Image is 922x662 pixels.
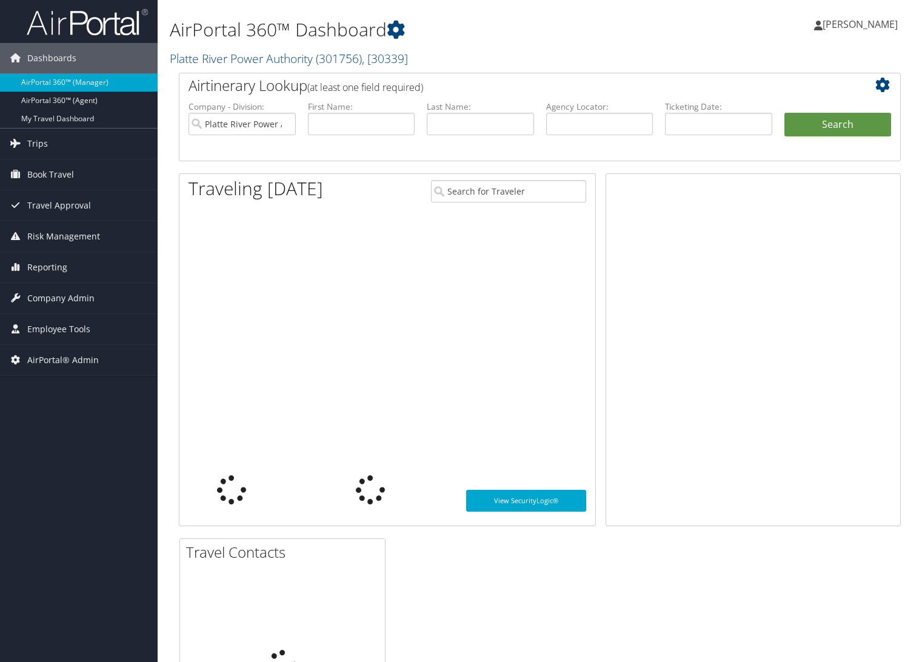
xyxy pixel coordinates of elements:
span: Trips [27,129,48,159]
span: Company Admin [27,283,95,313]
label: Last Name: [427,101,534,113]
span: [PERSON_NAME] [823,18,898,31]
h2: Travel Contacts [186,542,385,563]
label: First Name: [308,101,415,113]
h1: AirPortal 360™ Dashboard [170,17,663,42]
a: [PERSON_NAME] [814,6,910,42]
span: , [ 30339 ] [362,50,408,67]
h1: Traveling [DATE] [189,176,323,201]
span: Travel Approval [27,190,91,221]
span: Book Travel [27,159,74,190]
a: Platte River Power Authority [170,50,408,67]
label: Company - Division: [189,101,296,113]
span: Employee Tools [27,314,90,344]
label: Ticketing Date: [665,101,772,113]
span: Reporting [27,252,67,283]
input: Search for Traveler [431,180,586,202]
span: (at least one field required) [307,81,423,94]
button: Search [784,113,892,137]
a: View SecurityLogic® [466,490,587,512]
label: Agency Locator: [546,101,653,113]
span: ( 301756 ) [316,50,362,67]
span: AirPortal® Admin [27,345,99,375]
h2: Airtinerary Lookup [189,75,831,96]
img: airportal-logo.png [27,8,148,36]
span: Risk Management [27,221,100,252]
span: Dashboards [27,43,76,73]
